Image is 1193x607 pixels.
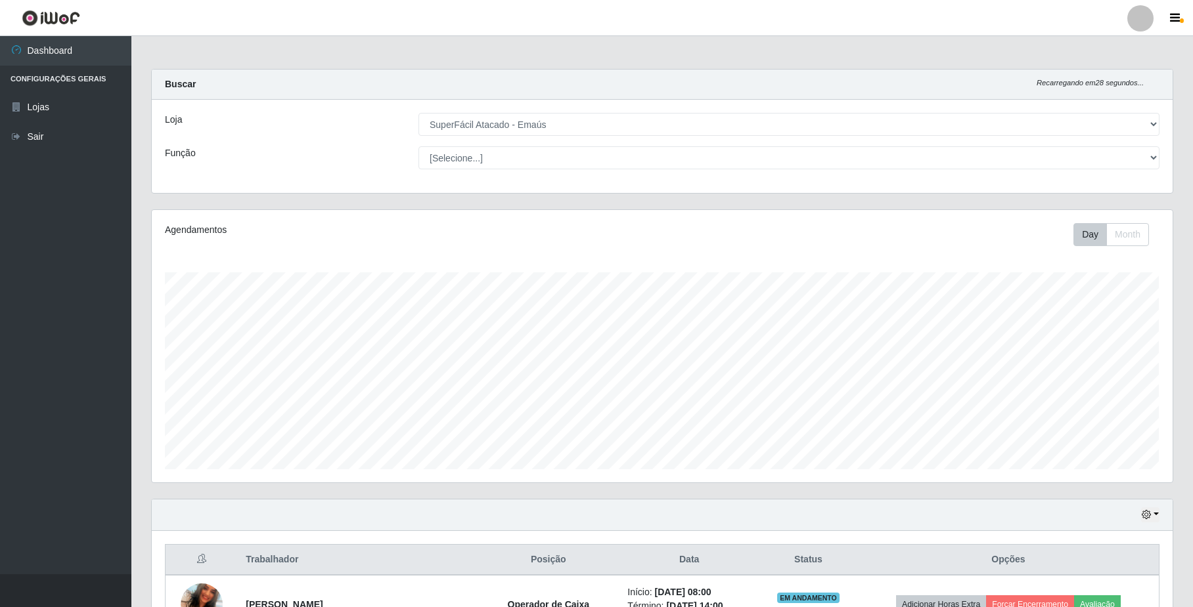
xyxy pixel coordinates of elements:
[619,545,759,576] th: Data
[165,113,182,127] label: Loja
[1073,223,1107,246] button: Day
[165,146,196,160] label: Função
[759,545,858,576] th: Status
[477,545,619,576] th: Posição
[165,79,196,89] strong: Buscar
[238,545,477,576] th: Trabalhador
[655,587,711,597] time: [DATE] 08:00
[22,10,80,26] img: CoreUI Logo
[165,223,568,237] div: Agendamentos
[858,545,1159,576] th: Opções
[1037,79,1144,87] i: Recarregando em 28 segundos...
[777,593,840,603] span: EM ANDAMENTO
[1073,223,1159,246] div: Toolbar with button groups
[627,585,751,599] li: Início:
[1073,223,1149,246] div: First group
[1106,223,1149,246] button: Month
